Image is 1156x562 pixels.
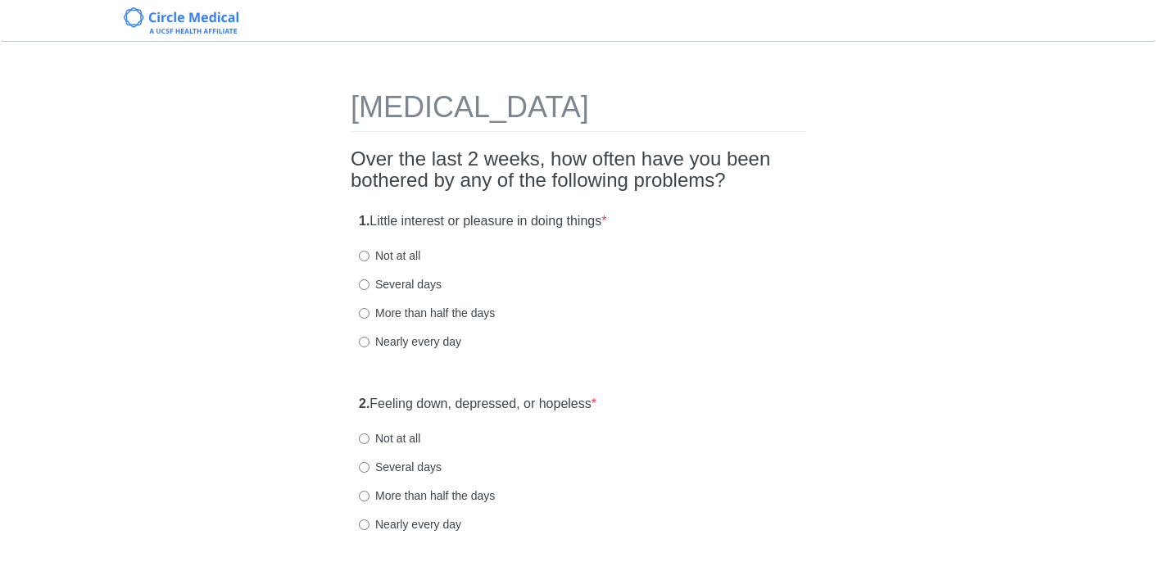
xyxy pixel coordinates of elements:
h1: [MEDICAL_DATA] [351,91,805,132]
img: Circle Medical Logo [124,7,239,34]
label: Little interest or pleasure in doing things [359,212,606,231]
label: Several days [359,276,442,292]
strong: 2. [359,397,369,410]
label: Not at all [359,430,420,446]
input: Nearly every day [359,337,369,347]
input: More than half the days [359,308,369,319]
input: Nearly every day [359,519,369,530]
label: Feeling down, depressed, or hopeless [359,395,596,414]
label: Nearly every day [359,333,461,350]
label: More than half the days [359,487,495,504]
label: More than half the days [359,305,495,321]
label: Not at all [359,247,420,264]
strong: 1. [359,214,369,228]
input: Several days [359,279,369,290]
label: Several days [359,459,442,475]
input: Not at all [359,433,369,444]
input: Several days [359,462,369,473]
input: More than half the days [359,491,369,501]
input: Not at all [359,251,369,261]
h2: Over the last 2 weeks, how often have you been bothered by any of the following problems? [351,148,805,192]
label: Nearly every day [359,516,461,533]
